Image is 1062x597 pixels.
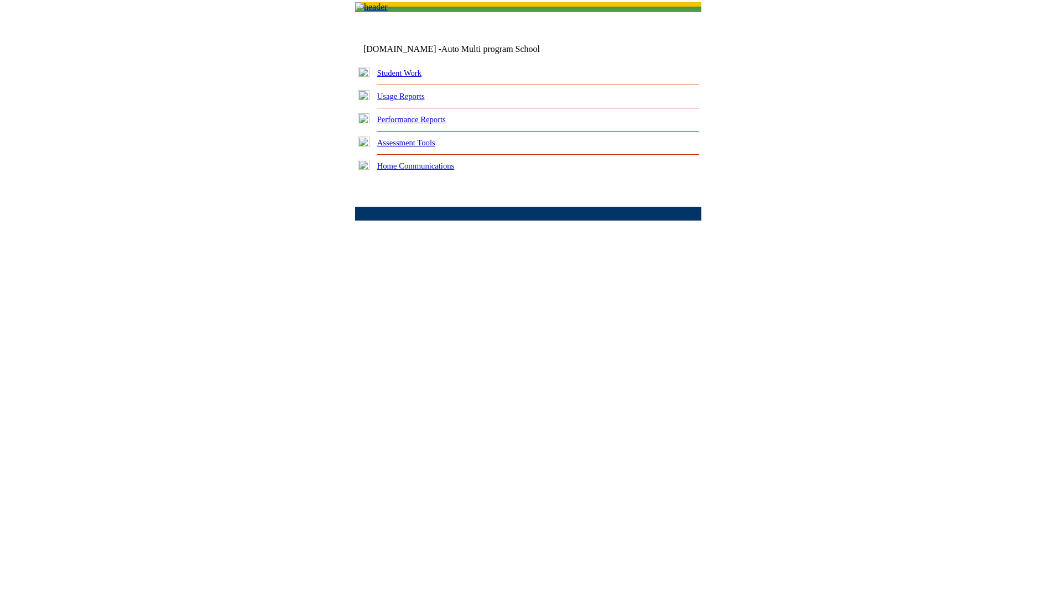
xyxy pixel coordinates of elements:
[377,161,455,170] a: Home Communications
[377,115,446,124] a: Performance Reports
[441,44,540,54] nobr: Auto Multi program School
[358,90,369,100] img: plus.gif
[363,44,567,54] td: [DOMAIN_NAME] -
[358,67,369,77] img: plus.gif
[377,138,435,147] a: Assessment Tools
[377,92,425,101] a: Usage Reports
[358,137,369,146] img: plus.gif
[355,2,388,12] img: header
[377,69,421,77] a: Student Work
[358,160,369,170] img: plus.gif
[358,113,369,123] img: plus.gif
